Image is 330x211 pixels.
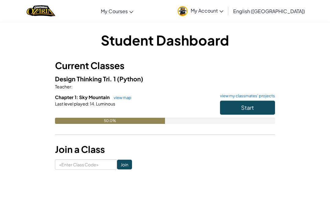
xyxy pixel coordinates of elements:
button: Start [220,101,275,115]
span: My Courses [101,8,128,14]
a: English ([GEOGRAPHIC_DATA]) [230,3,308,19]
h1: Student Dashboard [55,31,275,50]
span: Start [241,104,254,111]
span: Teacher [55,84,71,89]
a: My Courses [98,3,136,19]
span: : [71,84,72,89]
input: <Enter Class Code> [55,159,117,170]
a: Ozaria by CodeCombat logo [27,5,55,17]
div: 50.0% [55,118,165,124]
span: My Account [191,7,223,14]
a: view my classmates' projects [217,94,275,98]
h3: Join a Class [55,143,275,156]
img: Home [27,5,55,17]
a: My Account [174,1,226,20]
input: Join [117,160,132,169]
img: avatar [178,6,188,16]
span: (Python) [117,75,143,83]
span: : [88,101,89,106]
span: English ([GEOGRAPHIC_DATA]) [233,8,305,14]
span: Design Thinking Tri. 1 [55,75,117,83]
span: Luminous [95,101,115,106]
a: view map [111,95,131,100]
span: Chapter 1: Sky Mountain [55,94,111,100]
span: 14. [89,101,95,106]
span: Last level played [55,101,88,106]
h3: Current Classes [55,59,275,72]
